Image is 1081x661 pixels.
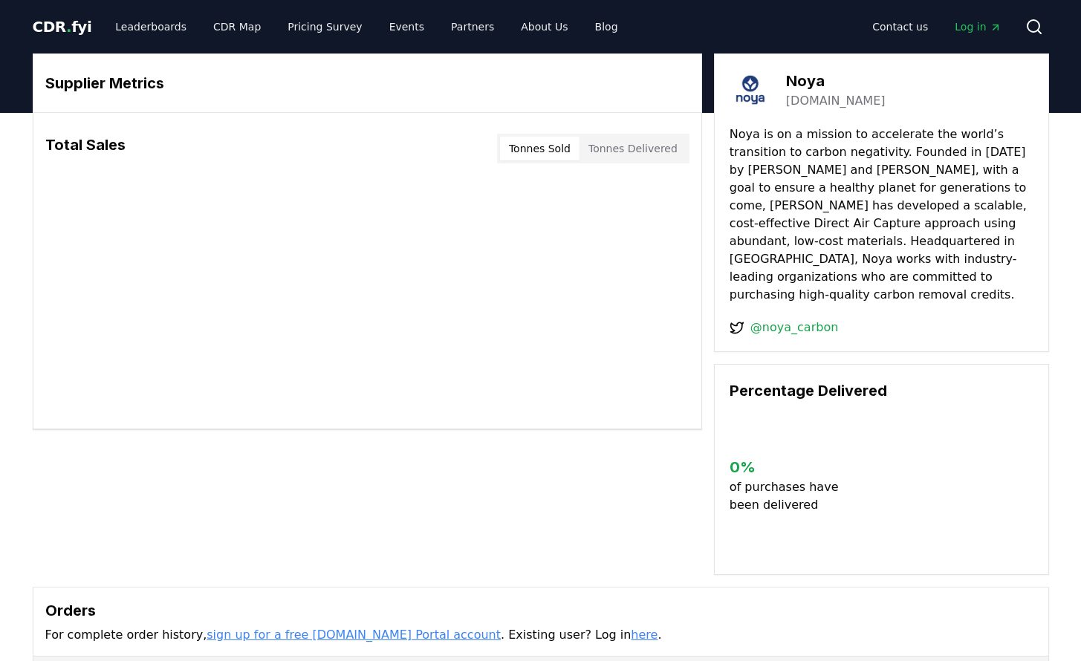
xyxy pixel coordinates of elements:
nav: Main [860,13,1013,40]
a: CDR Map [201,13,273,40]
button: Tonnes Delivered [580,137,686,160]
span: Log in [955,19,1001,34]
img: Noya-logo [730,69,771,111]
h3: 0 % [730,456,851,478]
h3: Noya [786,70,886,92]
a: Pricing Survey [276,13,374,40]
p: of purchases have been delivered [730,478,851,514]
a: Contact us [860,13,940,40]
p: Noya is on a mission to accelerate the world’s transition to carbon negativity. Founded in [DATE]... [730,126,1033,304]
p: For complete order history, . Existing user? Log in . [45,626,1036,644]
button: Tonnes Sold [500,137,580,160]
a: @noya_carbon [750,319,838,336]
span: CDR fyi [33,18,92,36]
a: About Us [509,13,580,40]
a: [DOMAIN_NAME] [786,92,886,110]
a: CDR.fyi [33,16,92,37]
a: Events [377,13,436,40]
a: here [631,628,658,642]
span: . [66,18,71,36]
a: Log in [943,13,1013,40]
h3: Total Sales [45,134,126,163]
h3: Orders [45,599,1036,622]
a: Blog [583,13,630,40]
a: Leaderboards [103,13,198,40]
h3: Percentage Delivered [730,380,1033,402]
h3: Supplier Metrics [45,72,689,94]
a: Partners [439,13,506,40]
nav: Main [103,13,629,40]
a: sign up for a free [DOMAIN_NAME] Portal account [207,628,501,642]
